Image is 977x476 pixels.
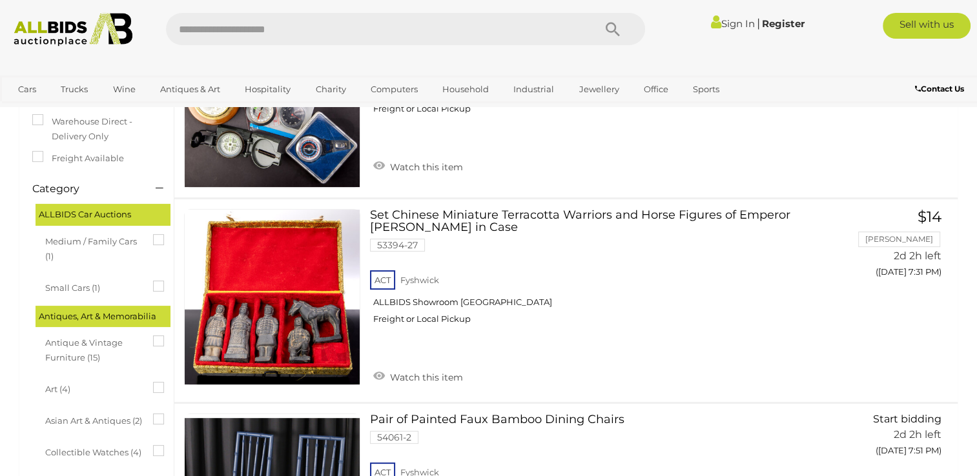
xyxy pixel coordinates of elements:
a: Start bidding 2d 2h left ([DATE] 7:51 PM) [837,413,945,462]
a: Wine [105,79,144,100]
span: Medium / Family Cars (1) [45,231,142,264]
div: Antiques, Art & Memorabilia [36,306,170,327]
a: Sports [684,79,728,100]
a: Jewellery [571,79,628,100]
img: Allbids.com.au [7,13,139,46]
span: | [757,16,760,30]
a: Contact Us [915,82,967,96]
label: Freight Available [32,151,124,166]
a: Collection Compasses Along with West German Wall Mounted Barometer 53836-61 ACT Fyshwick ALLBIDS ... [380,11,818,124]
span: Small Cars (1) [45,277,142,295]
span: Watch this item [387,161,463,173]
span: Start bidding [873,413,941,425]
a: Industrial [505,79,562,100]
a: Watch this item [370,156,466,175]
h4: Category [32,183,136,195]
a: Hospitality [236,79,299,100]
span: Collectible Watches (4) [45,442,142,460]
a: Watch this item [370,366,466,386]
a: Set Chinese Miniature Terracotta Warriors and Horse Figures of Emperor [PERSON_NAME] in Case 5339... [380,209,818,335]
span: $14 [918,208,941,226]
a: Computers [362,79,426,100]
a: Sell with us [883,13,971,39]
span: Watch this item [387,372,463,383]
a: Sign In [711,17,755,30]
a: Cars [10,79,45,100]
a: Antiques & Art [152,79,229,100]
a: $14 [PERSON_NAME] 2d 2h left ([DATE] 7:31 PM) [837,209,945,284]
a: Office [635,79,677,100]
span: Asian Art & Antiques (2) [45,410,142,428]
a: Register [762,17,805,30]
a: [GEOGRAPHIC_DATA] [10,100,118,121]
label: Warehouse Direct - Delivery Only [32,114,161,144]
a: Household [434,79,497,100]
a: Trucks [52,79,96,100]
b: Contact Us [915,84,964,94]
div: ALLBIDS Car Auctions [36,204,170,225]
span: Art (4) [45,379,142,397]
button: Search [581,13,645,45]
a: Charity [307,79,354,100]
span: Antique & Vintage Furniture (15) [45,332,142,366]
